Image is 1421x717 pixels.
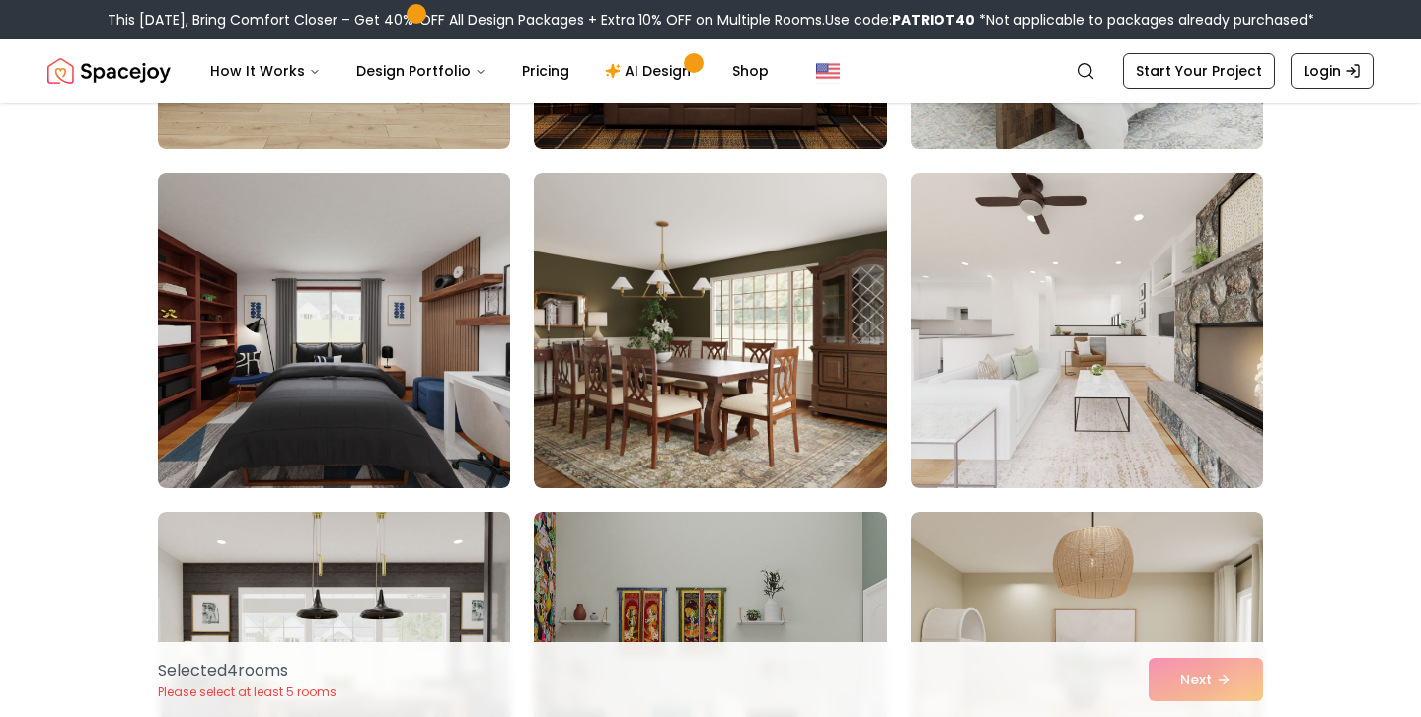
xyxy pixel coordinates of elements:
[534,173,886,488] img: Room room-53
[1123,53,1275,89] a: Start Your Project
[1291,53,1374,89] a: Login
[975,10,1314,30] span: *Not applicable to packages already purchased*
[825,10,975,30] span: Use code:
[194,51,785,91] nav: Main
[47,39,1374,103] nav: Global
[506,51,585,91] a: Pricing
[340,51,502,91] button: Design Portfolio
[816,59,840,83] img: United States
[716,51,785,91] a: Shop
[194,51,337,91] button: How It Works
[108,10,1314,30] div: This [DATE], Bring Comfort Closer – Get 40% OFF All Design Packages + Extra 10% OFF on Multiple R...
[158,659,337,682] p: Selected 4 room s
[892,10,975,30] b: PATRIOT40
[47,51,171,91] img: Spacejoy Logo
[47,51,171,91] a: Spacejoy
[911,173,1263,488] img: Room room-54
[589,51,712,91] a: AI Design
[158,173,510,488] img: Room room-52
[158,684,337,700] p: Please select at least 5 rooms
